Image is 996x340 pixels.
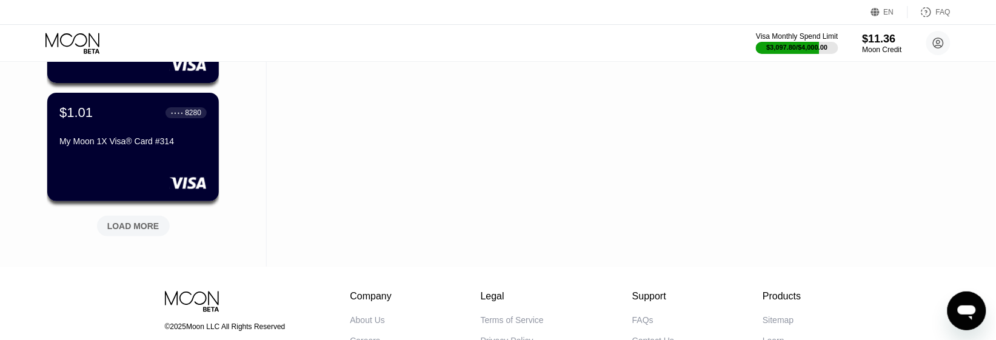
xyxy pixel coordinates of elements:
[948,292,986,330] iframe: Button to launch messaging window
[481,315,544,325] div: Terms of Service
[481,291,544,302] div: Legal
[632,291,674,302] div: Support
[871,6,908,18] div: EN
[632,315,653,325] div: FAQs
[863,33,902,45] div: $11.36
[756,32,838,54] div: Visa Monthly Spend Limit$3,097.80/$4,000.00
[59,136,207,146] div: My Moon 1X Visa® Card #314
[185,108,201,117] div: 8280
[763,315,794,325] div: Sitemap
[350,315,386,325] div: About Us
[863,33,902,54] div: $11.36Moon Credit
[350,291,392,302] div: Company
[863,45,902,54] div: Moon Credit
[908,6,951,18] div: FAQ
[936,8,951,16] div: FAQ
[171,111,183,115] div: ● ● ● ●
[59,105,93,121] div: $1.01
[88,211,179,236] div: LOAD MORE
[767,44,828,51] div: $3,097.80 / $4,000.00
[756,32,838,41] div: Visa Monthly Spend Limit
[763,291,801,302] div: Products
[165,322,296,331] div: © 2025 Moon LLC All Rights Reserved
[107,221,159,232] div: LOAD MORE
[47,93,219,201] div: $1.01● ● ● ●8280My Moon 1X Visa® Card #314
[884,8,894,16] div: EN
